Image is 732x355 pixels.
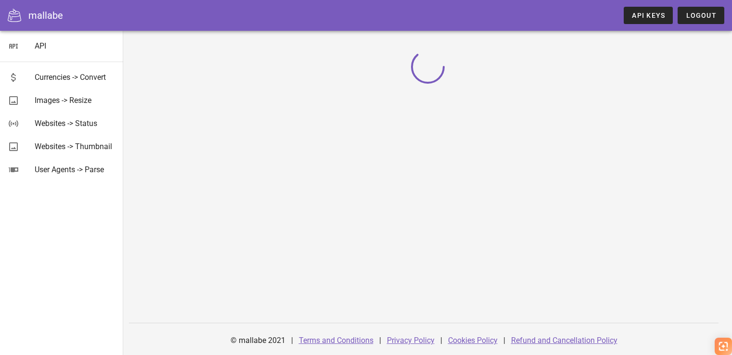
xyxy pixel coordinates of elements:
span: API Keys [631,12,665,19]
div: Images -> Resize [35,96,116,105]
a: Privacy Policy [387,336,435,345]
div: mallabe [28,8,63,23]
div: Websites -> Status [35,119,116,128]
div: | [440,329,442,352]
div: | [291,329,293,352]
a: Refund and Cancellation Policy [511,336,617,345]
a: Terms and Conditions [299,336,373,345]
div: | [379,329,381,352]
span: Logout [685,12,717,19]
a: Cookies Policy [448,336,498,345]
div: Currencies -> Convert [35,73,116,82]
div: Websites -> Thumbnail [35,142,116,151]
div: User Agents -> Parse [35,165,116,174]
div: API [35,41,116,51]
a: API Keys [624,7,673,24]
button: Logout [678,7,724,24]
div: | [503,329,505,352]
div: © mallabe 2021 [225,329,291,352]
